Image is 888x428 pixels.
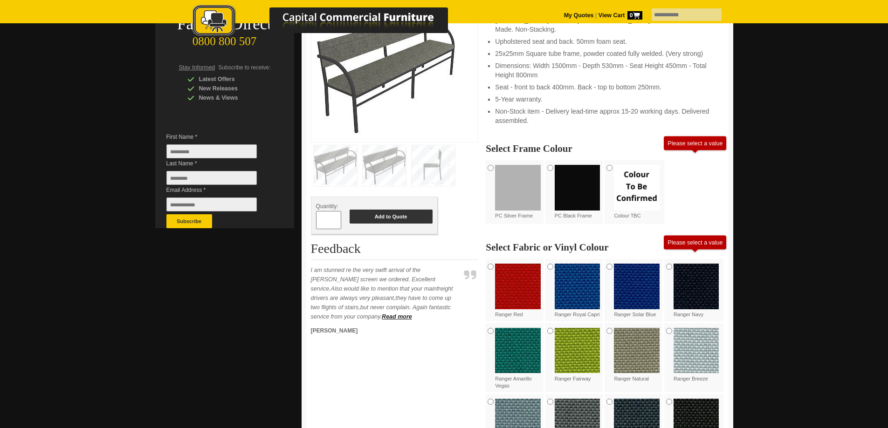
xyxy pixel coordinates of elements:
[597,12,642,19] a: View Cart0
[614,264,660,318] label: Ranger Solar Blue
[674,264,719,309] img: Ranger Navy
[166,197,257,211] input: Email Address *
[614,328,660,382] label: Ranger Natural
[382,313,412,320] a: Read more
[495,264,541,318] label: Ranger Red
[555,165,600,211] img: PC Black Frame
[187,84,276,93] div: New Releases
[495,37,714,46] li: Upholstered seat and back. 50mm foam seat.
[166,159,271,168] span: Last Name *
[555,165,600,219] label: PC Black Frame
[166,185,271,195] span: Email Address *
[495,15,714,34] li: [PERSON_NAME] 3 Seater [DEMOGRAPHIC_DATA] Pew With Arms. NZ Made. Non-Stacking.
[495,328,541,374] img: Ranger Amarillo Vegas
[311,326,460,335] p: [PERSON_NAME]
[218,64,270,71] span: Subscribe to receive:
[155,30,294,48] div: 0800 800 507
[495,264,541,309] img: Ranger Red
[555,328,600,382] label: Ranger Fairway
[166,132,271,142] span: First Name *
[599,12,642,19] strong: View Cart
[495,61,714,80] li: Dimensions: Width 1500mm - Depth 530mm - Seat Height 450mm - Total Height 800mm
[187,75,276,84] div: Latest Offers
[311,265,460,321] p: I am stunned re the very swift arrival of the [PERSON_NAME] screen we ordered. Excellent service....
[166,171,257,185] input: Last Name *
[614,328,660,374] img: Ranger Natural
[674,328,719,374] img: Ranger Breeze
[555,264,600,309] img: Ranger Royal Capri
[495,328,541,390] label: Ranger Amarillo Vegas
[555,264,600,318] label: Ranger Royal Capri
[668,243,723,250] div: Please select a value
[668,144,723,150] div: Please select a value
[179,64,215,71] span: Stay Informed
[674,264,719,318] label: Ranger Navy
[316,203,338,210] span: Quantity:
[316,11,456,135] img: James 3 Seater Church Pew Arms
[495,107,714,125] li: Non-Stock item - Delivery lead-time approx 15-20 working days. Delivered assembled.
[486,243,723,252] h2: Select Fabric or Vinyl Colour
[627,11,642,20] span: 0
[155,18,294,31] div: Factory Direct
[555,328,600,374] img: Ranger Fairway
[495,49,714,58] li: 25x25mm Square tube frame, powder coated fully welded. (Very strong)
[486,144,723,153] h2: Select Frame Colour
[495,165,541,211] img: PC Silver Frame
[311,242,479,260] h2: Feedback
[187,93,276,102] div: News & Views
[495,165,541,219] label: PC Silver Frame
[166,214,212,228] button: Subscribe
[495,82,714,92] li: Seat - front to back 400mm. Back - top to bottom 250mm.
[167,5,493,41] a: Capital Commercial Furniture Logo
[614,264,660,309] img: Ranger Solar Blue
[495,95,714,104] li: 5-Year warranty.
[564,12,594,19] a: My Quotes
[166,144,257,158] input: First Name *
[614,165,660,211] img: Colour TBC
[350,210,433,224] button: Add to Quote
[674,328,719,382] label: Ranger Breeze
[614,165,660,219] label: Colour TBC
[167,5,493,39] img: Capital Commercial Furniture Logo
